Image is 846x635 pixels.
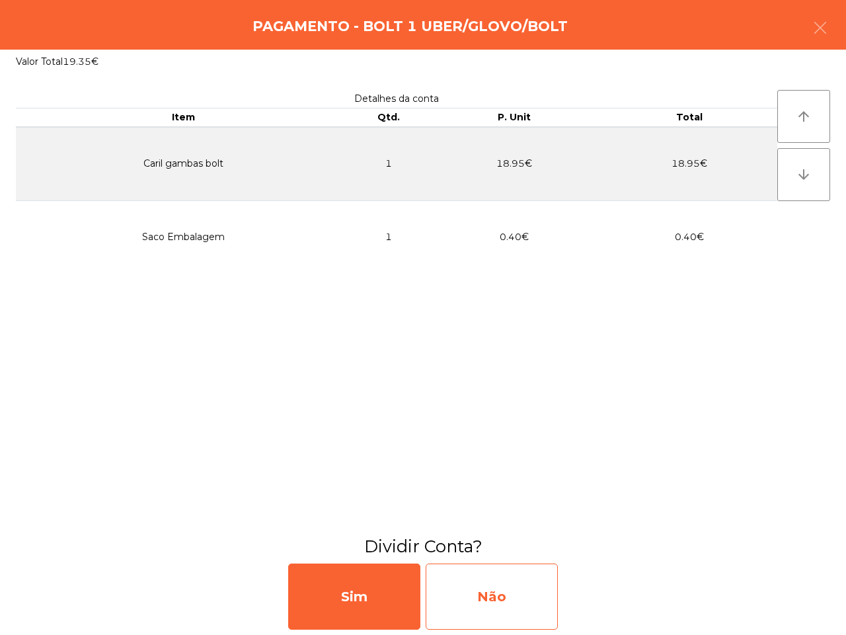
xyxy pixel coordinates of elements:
td: Saco Embalagem [16,200,350,273]
td: 1 [350,200,427,273]
td: 0.40€ [427,200,602,273]
i: arrow_upward [796,108,812,124]
th: Item [16,108,350,127]
td: Caril gambas bolt [16,127,350,201]
div: Não [426,564,558,630]
div: Sim [288,564,420,630]
span: Valor Total [16,56,63,67]
button: arrow_upward [777,90,830,143]
span: Detalhes da conta [354,93,439,105]
h4: Pagamento - Bolt 1 Uber/Glovo/Bolt [252,17,568,36]
td: 0.40€ [602,200,777,273]
td: 18.95€ [602,127,777,201]
th: Qtd. [350,108,427,127]
td: 18.95€ [427,127,602,201]
button: arrow_downward [777,148,830,201]
i: arrow_downward [796,167,812,183]
span: 19.35€ [63,56,98,67]
h3: Dividir Conta? [10,534,836,558]
th: P. Unit [427,108,602,127]
td: 1 [350,127,427,201]
th: Total [602,108,777,127]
